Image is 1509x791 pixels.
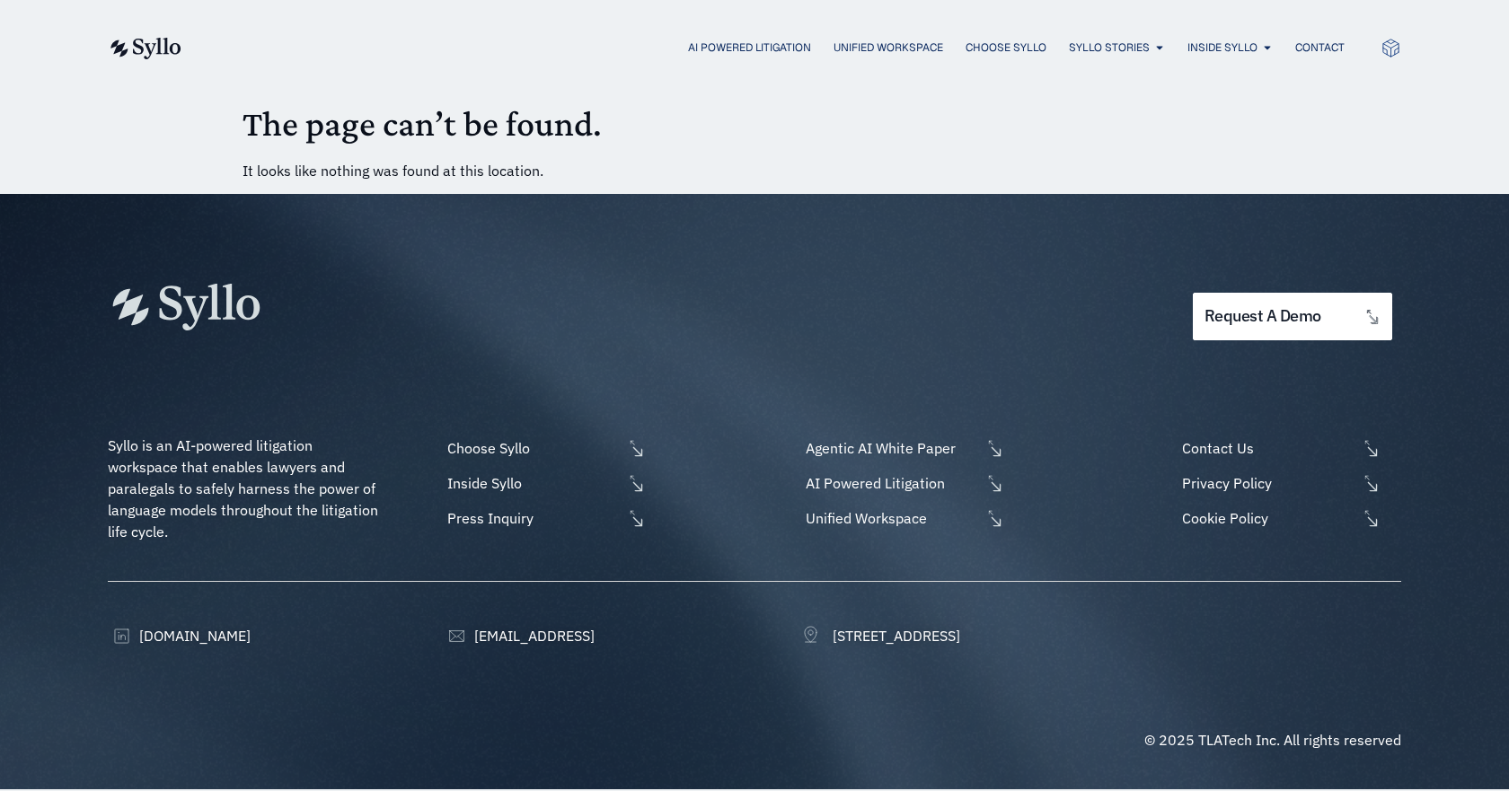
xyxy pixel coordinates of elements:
[1193,293,1392,340] a: request a demo
[1178,507,1357,529] span: Cookie Policy
[1178,437,1357,459] span: Contact Us
[243,102,1266,145] h1: The page can’t be found.
[1178,507,1401,529] a: Cookie Policy
[443,437,646,459] a: Choose Syllo
[801,507,1004,529] a: Unified Workspace
[108,625,251,646] a: [DOMAIN_NAME]
[801,437,981,459] span: Agentic AI White Paper
[1295,40,1345,56] a: Contact
[1187,40,1257,56] a: Inside Syllo
[108,436,382,541] span: Syllo is an AI-powered litigation workspace that enables lawyers and paralegals to safely harness...
[834,40,943,56] a: Unified Workspace
[443,472,622,494] span: Inside Syllo
[135,625,251,646] span: [DOMAIN_NAME]
[801,625,960,646] a: [STREET_ADDRESS]
[1178,472,1401,494] a: Privacy Policy
[966,40,1046,56] a: Choose Syllo
[1205,308,1321,325] span: request a demo
[443,472,646,494] a: Inside Syllo
[1178,437,1401,459] a: Contact Us
[108,38,181,59] img: syllo
[1069,40,1150,56] a: Syllo Stories
[443,625,595,646] a: [EMAIL_ADDRESS]
[1144,731,1401,749] span: © 2025 TLATech Inc. All rights reserved
[801,507,981,529] span: Unified Workspace
[217,40,1345,57] nav: Menu
[217,40,1345,57] div: Menu Toggle
[801,437,1004,459] a: Agentic AI White Paper
[243,160,1266,181] p: It looks like nothing was found at this location.
[470,625,595,646] span: [EMAIL_ADDRESS]
[688,40,811,56] a: AI Powered Litigation
[443,437,622,459] span: Choose Syllo
[801,472,1004,494] a: AI Powered Litigation
[1178,472,1357,494] span: Privacy Policy
[828,625,960,646] span: [STREET_ADDRESS]
[443,507,646,529] a: Press Inquiry
[801,472,981,494] span: AI Powered Litigation
[443,507,622,529] span: Press Inquiry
